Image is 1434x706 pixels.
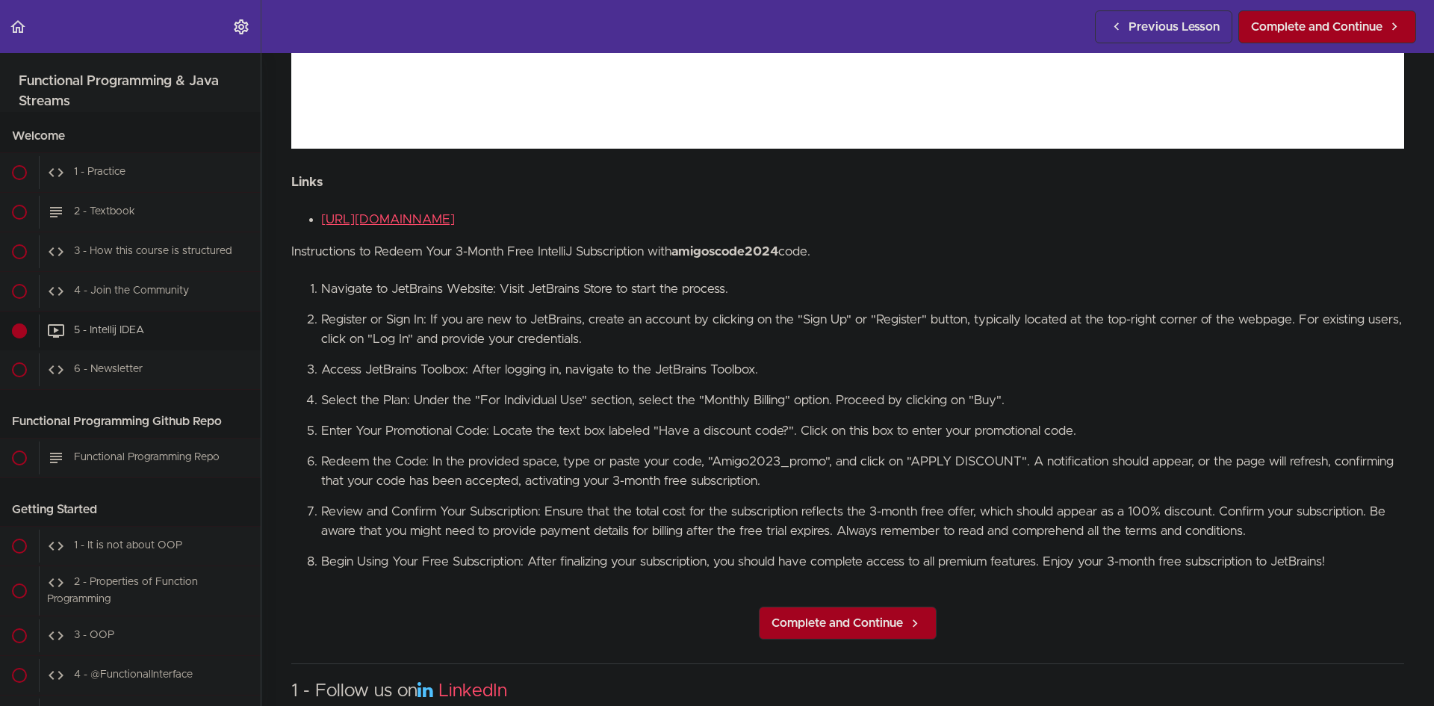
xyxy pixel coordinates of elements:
[321,502,1404,541] li: Review and Confirm Your Subscription: Ensure that the total cost for the subscription reflects th...
[321,391,1404,410] li: Select the Plan: Under the "For Individual Use" section, select the "Monthly Billing" option. Pro...
[9,18,27,36] svg: Back to course curriculum
[321,279,1404,299] li: Navigate to JetBrains Website: Visit JetBrains Store to start the process.
[321,213,455,226] a: [URL][DOMAIN_NAME]
[1095,10,1232,43] a: Previous Lesson
[74,285,189,296] span: 4 - Join the Community
[321,360,1404,380] li: Access JetBrains Toolbox: After logging in, navigate to the JetBrains Toolbox.
[232,18,250,36] svg: Settings Menu
[772,614,903,632] span: Complete and Continue
[1129,18,1220,36] span: Previous Lesson
[291,241,1404,263] p: Instructions to Redeem Your 3-Month Free IntelliJ Subscription with code.
[291,679,1404,704] h3: 1 - Follow us on
[438,682,507,700] a: LinkedIn
[74,167,125,177] span: 1 - Practice
[671,245,778,258] strong: amigoscode2024
[321,552,1404,572] li: Begin Using Your Free Subscription: After finalizing your subscription, you should have complete ...
[74,325,144,335] span: 5 - Intellij IDEA
[1238,10,1416,43] a: Complete and Continue
[47,577,198,604] span: 2 - Properties of Function Programming
[759,607,937,640] a: Complete and Continue
[74,364,143,374] span: 6 - Newsletter
[74,206,135,217] span: 2 - Textbook
[74,630,114,640] span: 3 - OOP
[291,176,323,188] strong: Links
[74,540,182,551] span: 1 - It is not about OOP
[74,452,220,462] span: Functional Programming Repo
[1251,18,1382,36] span: Complete and Continue
[321,452,1404,491] li: Redeem the Code: In the provided space, type or paste your code, "Amigo2023_promo", and click on ...
[321,421,1404,441] li: Enter Your Promotional Code: Locate the text box labeled "Have a discount code?". Click on this b...
[321,310,1404,349] li: Register or Sign In: If you are new to JetBrains, create an account by clicking on the "Sign Up" ...
[74,246,232,256] span: 3 - How this course is structured
[74,669,193,680] span: 4 - @FunctionalInterface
